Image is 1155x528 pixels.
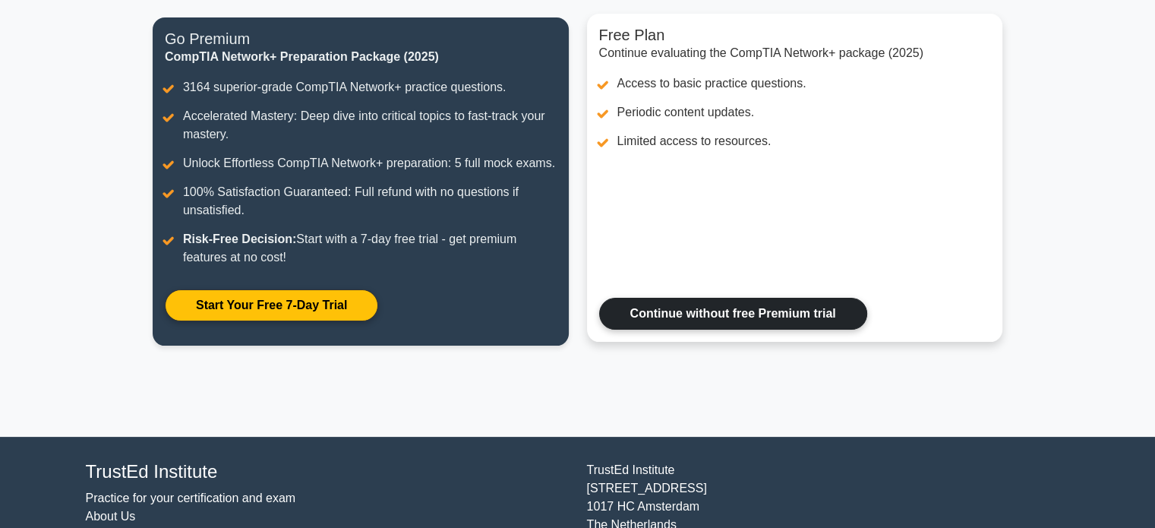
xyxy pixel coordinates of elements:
a: Continue without free Premium trial [599,298,867,330]
a: Practice for your certification and exam [86,492,296,504]
a: About Us [86,510,136,523]
h4: TrustEd Institute [86,461,569,483]
a: Start Your Free 7-Day Trial [165,289,378,321]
